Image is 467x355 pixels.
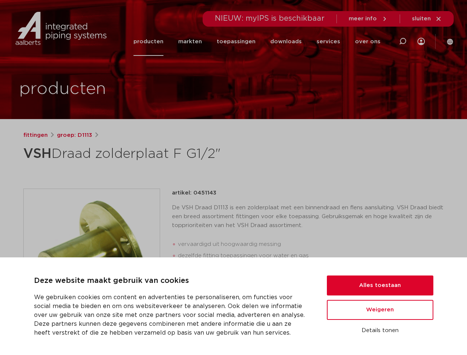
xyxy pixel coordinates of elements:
a: markten [178,27,202,56]
img: Product Image for VSH Draad zolderplaat F G1/2" [24,189,160,325]
a: downloads [270,27,302,56]
h1: Draad zolderplaat F G1/2" [23,143,301,165]
a: groep: D1113 [57,131,92,140]
p: De VSH Draad D1113 is een zolderplaat met een binnendraad en flens aansluiting. VSH Draad biedt e... [172,203,444,230]
a: services [317,27,340,56]
p: We gebruiken cookies om content en advertenties te personaliseren, om functies voor social media ... [34,293,309,337]
span: NIEUW: myIPS is beschikbaar [215,15,325,22]
a: over ons [355,27,380,56]
a: fittingen [23,131,48,140]
a: sluiten [412,16,442,22]
span: meer info [349,16,377,21]
li: vervaardigd uit hoogwaardig messing [178,239,444,250]
span: sluiten [412,16,431,21]
button: Alles toestaan [327,275,433,295]
nav: Menu [133,27,380,56]
p: Deze website maakt gebruik van cookies [34,275,309,287]
a: toepassingen [217,27,256,56]
p: artikel: 0451143 [172,189,216,197]
a: producten [133,27,163,56]
strong: VSH [23,147,51,160]
button: Weigeren [327,300,433,320]
h1: producten [19,77,106,101]
a: meer info [349,16,388,22]
li: dezelfde fitting toepassingen voor water en gas [178,250,444,262]
button: Details tonen [327,324,433,337]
